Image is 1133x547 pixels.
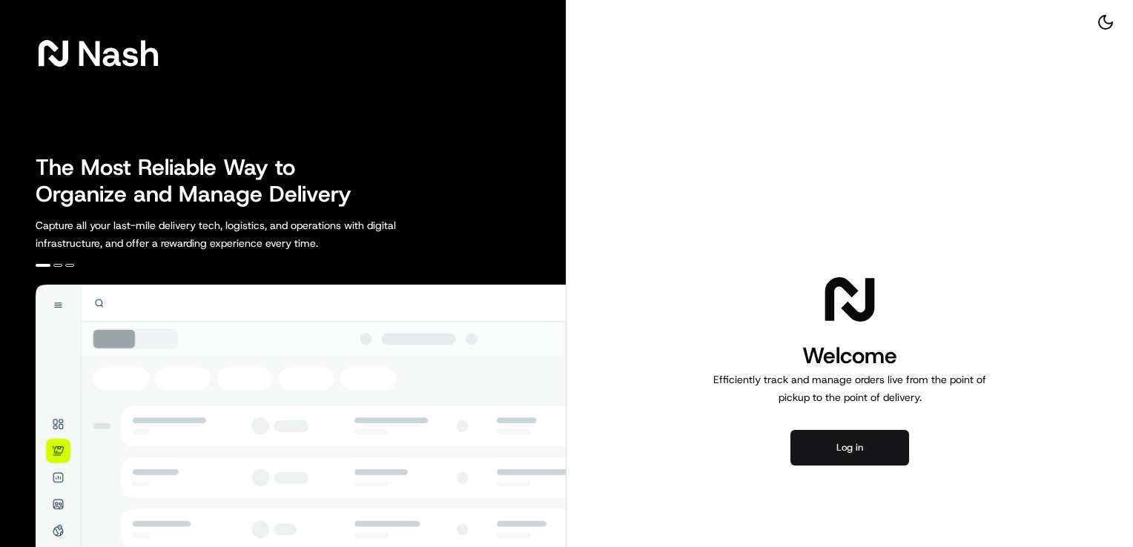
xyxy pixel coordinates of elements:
[36,216,463,252] p: Capture all your last-mile delivery tech, logistics, and operations with digital infrastructure, ...
[36,154,368,208] h2: The Most Reliable Way to Organize and Manage Delivery
[707,371,992,406] p: Efficiently track and manage orders live from the point of pickup to the point of delivery.
[77,39,159,68] span: Nash
[707,341,992,371] h1: Welcome
[790,430,909,465] button: Log in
